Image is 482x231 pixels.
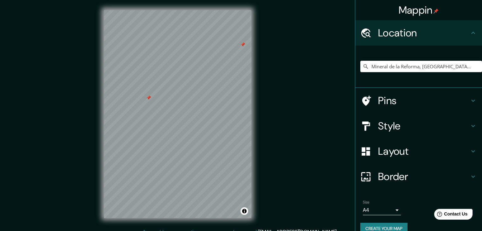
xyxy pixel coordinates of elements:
h4: Layout [378,145,469,158]
h4: Pins [378,94,469,107]
div: Location [355,20,482,46]
iframe: Help widget launcher [426,206,475,224]
canvas: Map [104,10,251,218]
div: Style [355,113,482,139]
div: Pins [355,88,482,113]
div: A4 [363,205,401,215]
img: pin-icon.png [434,9,439,14]
div: Border [355,164,482,189]
h4: Location [378,27,469,39]
input: Pick your city or area [360,61,482,72]
div: Layout [355,139,482,164]
label: Size [363,200,370,205]
button: Toggle attribution [241,207,248,215]
h4: Border [378,170,469,183]
h4: Mappin [399,4,439,16]
h4: Style [378,120,469,132]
